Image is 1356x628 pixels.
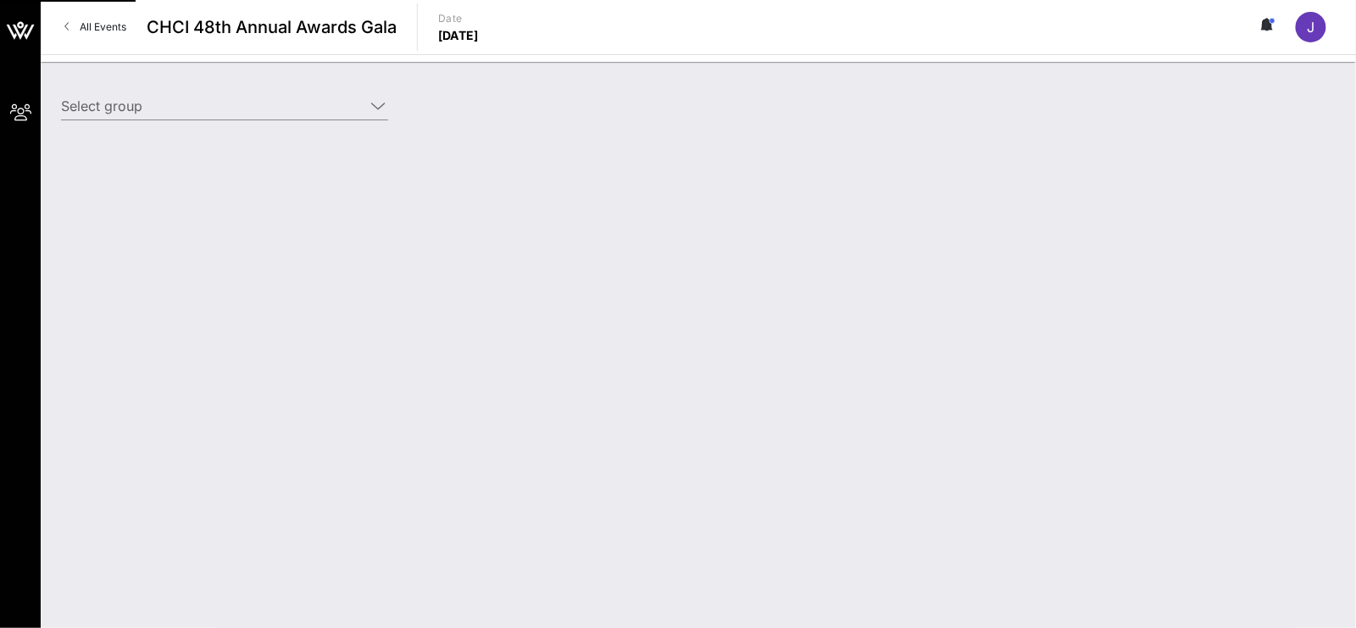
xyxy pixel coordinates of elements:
[80,20,126,33] span: All Events
[147,14,397,40] span: CHCI 48th Annual Awards Gala
[54,14,136,41] a: All Events
[438,27,479,44] p: [DATE]
[1308,19,1315,36] span: J
[438,10,479,27] p: Date
[1296,12,1326,42] div: J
